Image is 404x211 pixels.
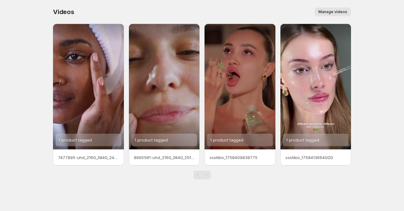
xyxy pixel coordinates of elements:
span: 1 product tagged [210,137,243,142]
span: Manage videos [318,9,347,14]
p: ssstikio_1758409838775 [210,154,270,161]
button: Manage videos [315,8,351,16]
nav: Pagination [194,171,211,179]
span: 1 product tagged [59,137,92,142]
span: 1 product tagged [135,137,168,142]
span: Videos [53,8,74,16]
p: 8995581-uhd_2160_3840_25fps [134,154,195,161]
p: ssstikio_1758413664000 [285,154,346,161]
p: 7477895-uhd_2160_3840_24fps [58,154,119,161]
span: 1 product tagged [286,137,319,142]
